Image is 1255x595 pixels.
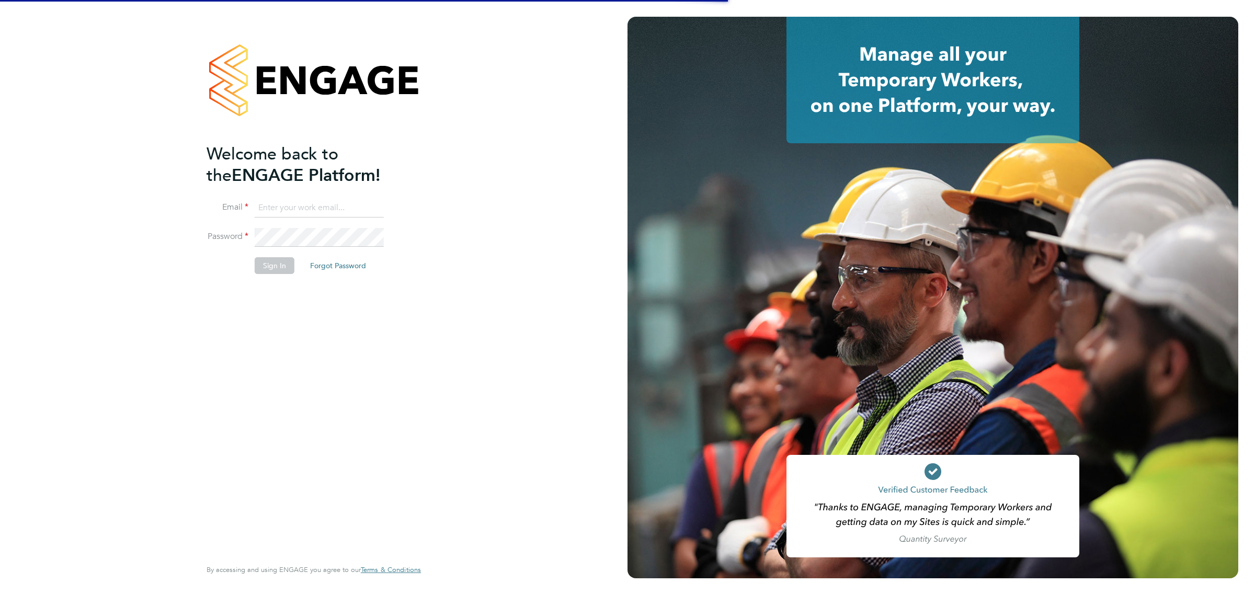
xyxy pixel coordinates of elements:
button: Sign In [255,257,294,274]
input: Enter your work email... [255,199,384,218]
span: Terms & Conditions [361,565,421,574]
a: Terms & Conditions [361,566,421,574]
label: Email [207,202,248,213]
span: By accessing and using ENGAGE you agree to our [207,565,421,574]
label: Password [207,231,248,242]
h2: ENGAGE Platform! [207,143,410,186]
span: Welcome back to the [207,144,338,186]
button: Forgot Password [302,257,374,274]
